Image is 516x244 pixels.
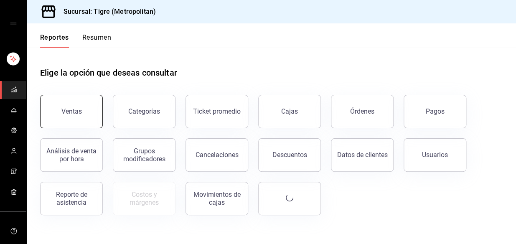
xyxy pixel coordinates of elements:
button: Grupos modificadores [113,138,175,172]
div: Descuentos [272,151,307,159]
h1: Elige la opción que deseas consultar [40,66,177,79]
div: Órdenes [350,107,374,115]
button: Datos de clientes [331,138,394,172]
a: Cajas [258,95,321,128]
div: Ticket promedio [193,107,241,115]
button: Categorías [113,95,175,128]
h3: Sucursal: Tigre (Metropolitan) [57,7,156,17]
button: Pagos [404,95,466,128]
div: Movimientos de cajas [191,191,243,206]
button: Ticket promedio [186,95,248,128]
div: Costos y márgenes [118,191,170,206]
button: Movimientos de cajas [186,182,248,215]
button: open drawer [10,22,17,28]
div: Reporte de asistencia [46,191,97,206]
button: Reporte de asistencia [40,182,103,215]
button: Reportes [40,33,69,48]
div: Cancelaciones [196,151,239,159]
div: Análisis de venta por hora [46,147,97,163]
button: Análisis de venta por hora [40,138,103,172]
div: Categorías [128,107,160,115]
div: Ventas [61,107,82,115]
button: Contrata inventarios para ver este reporte [113,182,175,215]
button: Órdenes [331,95,394,128]
div: Datos de clientes [337,151,388,159]
button: Cancelaciones [186,138,248,172]
div: Pagos [426,107,445,115]
div: navigation tabs [40,33,111,48]
div: Cajas [281,107,298,117]
div: Grupos modificadores [118,147,170,163]
div: Usuarios [422,151,448,159]
button: Usuarios [404,138,466,172]
button: Ventas [40,95,103,128]
button: Descuentos [258,138,321,172]
button: Resumen [82,33,111,48]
